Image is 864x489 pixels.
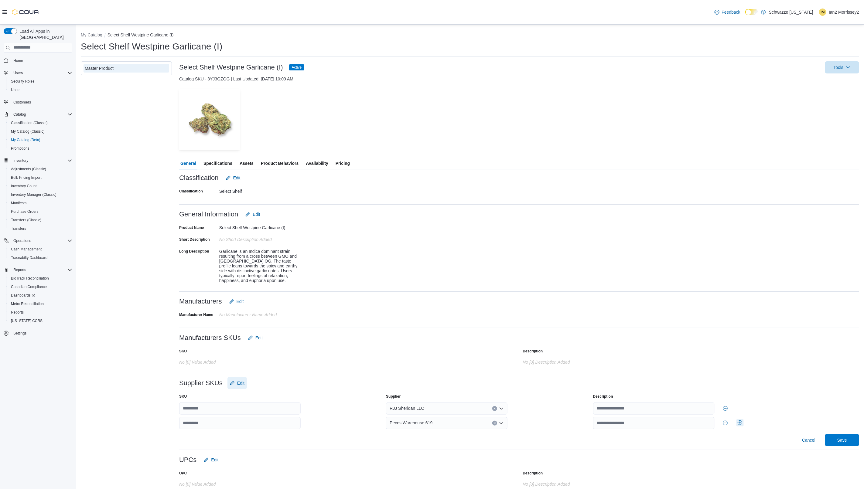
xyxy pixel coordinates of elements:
[9,119,72,127] span: Classification (Classic)
[11,266,72,273] span: Reports
[179,394,187,399] label: SKU
[9,283,49,290] a: Canadian Compliance
[523,471,543,476] label: Description
[11,157,72,164] span: Inventory
[837,437,847,443] span: Save
[6,224,75,233] button: Transfers
[292,65,302,70] span: Active
[179,456,196,464] h3: UPCs
[219,223,301,230] div: Select Shelf Westpine Garlicane (I)
[386,394,401,399] label: Supplier
[11,237,34,244] button: Operations
[1,156,75,165] button: Inventory
[829,8,859,16] p: Ian2 Morrissey2
[6,173,75,182] button: Bulk Pricing Import
[13,267,26,272] span: Reports
[390,419,432,426] span: Pecos Warehouse 619
[722,405,729,412] button: Remove row
[1,329,75,338] button: Settings
[179,64,283,71] h3: Select Shelf Westpine Garlicane (I)
[6,317,75,325] button: [US_STATE] CCRS
[11,111,72,118] span: Catalog
[9,216,44,224] a: Transfers (Classic)
[1,110,75,119] button: Catalog
[9,275,72,282] span: BioTrack Reconciliation
[1,56,75,65] button: Home
[179,334,241,341] h3: Manufacturers SKUs
[240,157,254,169] span: Assets
[800,434,818,446] button: Cancel
[9,275,51,282] a: BioTrack Reconciliation
[11,167,46,171] span: Adjustments (Classic)
[11,57,26,64] a: Home
[9,292,38,299] a: Dashboards
[11,329,72,337] span: Settings
[6,207,75,216] button: Purchase Orders
[9,145,72,152] span: Promotions
[289,64,305,70] span: Active
[9,86,23,93] a: Users
[179,349,187,354] label: SKU
[4,54,72,354] nav: Complex example
[9,225,29,232] a: Transfers
[11,293,35,298] span: Dashboards
[9,283,72,290] span: Canadian Compliance
[1,98,75,107] button: Customers
[11,201,26,205] span: Manifests
[6,274,75,283] button: BioTrack Reconciliation
[179,479,301,487] div: No [0] value added
[821,8,825,16] span: IM
[712,6,743,18] a: Feedback
[9,300,72,307] span: Metrc Reconciliation
[227,377,247,389] button: Edit
[11,129,45,134] span: My Catalog (Classic)
[9,309,72,316] span: Reports
[722,419,729,427] button: Remove row
[9,136,72,144] span: My Catalog (Beta)
[825,434,859,446] button: Save
[499,421,504,426] button: Open list of options
[13,70,23,75] span: Users
[108,32,174,37] button: Select Shelf Westpine Garlicane (I)
[9,165,49,173] a: Adjustments (Classic)
[736,419,744,426] button: Add row
[13,158,28,163] span: Inventory
[9,128,47,135] a: My Catalog (Classic)
[9,254,50,261] a: Traceabilty Dashboard
[179,312,213,317] label: Manufacturer Name
[492,406,497,411] button: Clear input
[11,138,40,142] span: My Catalog (Beta)
[11,218,41,222] span: Transfers (Classic)
[9,182,39,190] a: Inventory Count
[834,64,844,70] span: Tools
[9,208,41,215] a: Purchase Orders
[306,157,328,169] span: Availability
[9,246,72,253] span: Cash Management
[11,184,37,188] span: Inventory Count
[6,291,75,300] a: Dashboards
[9,78,72,85] span: Security Roles
[179,471,187,476] label: UPC
[769,8,813,16] p: Schwazze [US_STATE]
[237,380,244,386] span: Edit
[179,379,223,387] h3: Supplier SKUs
[6,245,75,253] button: Cash Management
[253,211,260,217] span: Edit
[11,69,72,76] span: Users
[9,246,44,253] a: Cash Management
[9,199,29,207] a: Manifests
[499,406,504,411] button: Open list of options
[9,216,72,224] span: Transfers (Classic)
[13,100,31,105] span: Customers
[179,225,204,230] label: Product Name
[11,175,42,180] span: Bulk Pricing Import
[492,421,497,426] button: Clear input
[6,144,75,153] button: Promotions
[6,300,75,308] button: Metrc Reconciliation
[523,357,644,365] div: No [0] description added
[816,8,817,16] p: |
[11,276,49,281] span: BioTrack Reconciliation
[6,182,75,190] button: Inventory Count
[9,174,44,181] a: Bulk Pricing Import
